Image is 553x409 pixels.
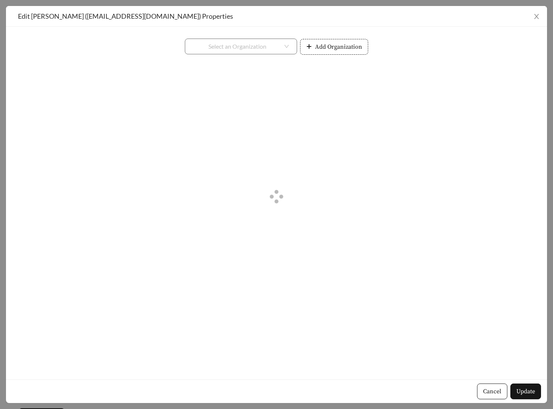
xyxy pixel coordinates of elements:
button: plusAdd Organization [300,39,368,55]
div: Edit [PERSON_NAME] ([EMAIL_ADDRESS][DOMAIN_NAME]) Properties [18,12,535,20]
span: close [533,13,540,20]
span: plus [306,43,312,51]
span: Update [516,387,535,396]
span: Add Organization [315,42,362,51]
button: Cancel [477,384,507,399]
button: Close [526,6,547,27]
span: Cancel [483,387,501,396]
button: Update [510,384,541,399]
